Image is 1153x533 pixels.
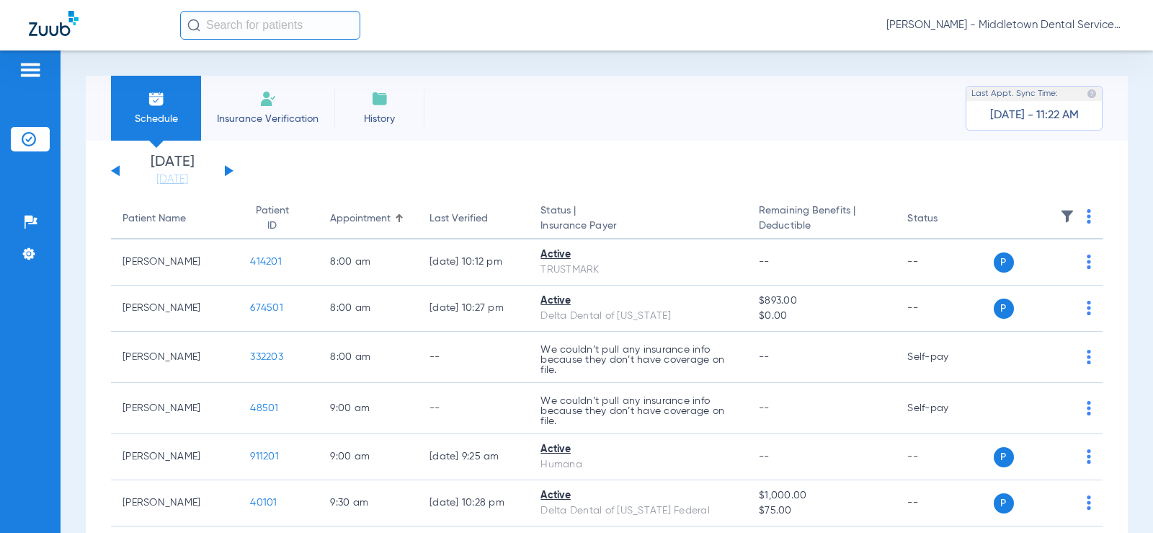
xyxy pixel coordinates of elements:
img: group-dot-blue.svg [1087,401,1091,415]
p: We couldn’t pull any insurance info because they don’t have coverage on file. [540,396,736,426]
div: Delta Dental of [US_STATE] Federal [540,503,736,519]
span: P [994,493,1014,514]
span: Schedule [122,112,190,126]
img: group-dot-blue.svg [1087,495,1091,510]
span: P [994,252,1014,273]
td: -- [418,383,529,434]
div: Active [540,488,736,503]
div: Humana [540,457,736,472]
span: Insurance Verification [212,112,324,126]
span: P [994,447,1014,467]
span: 911201 [250,451,279,462]
div: Patient ID [250,203,294,234]
div: Delta Dental of [US_STATE] [540,309,736,324]
span: Insurance Payer [540,219,736,234]
td: 8:00 AM [319,332,418,383]
img: Schedule [148,90,165,107]
span: 674501 [250,303,283,313]
span: 332203 [250,352,283,362]
div: Appointment [330,211,406,226]
span: -- [759,257,770,267]
td: 8:00 AM [319,239,418,286]
td: [DATE] 10:28 PM [418,480,529,527]
div: Active [540,247,736,263]
td: 9:00 AM [319,434,418,480]
img: Zuub Logo [29,11,79,36]
li: [DATE] [129,155,215,187]
td: [PERSON_NAME] [111,286,239,332]
div: Patient ID [250,203,307,234]
td: Self-pay [896,383,993,434]
td: 8:00 AM [319,286,418,332]
td: [DATE] 10:27 PM [418,286,529,332]
span: $75.00 [759,503,884,519]
span: Deductible [759,219,884,234]
span: P [994,299,1014,319]
span: 48501 [250,403,278,413]
td: 9:30 AM [319,480,418,527]
div: Patient Name [123,211,227,226]
span: [PERSON_NAME] - Middletown Dental Services [886,18,1124,32]
span: Last Appt. Sync Time: [971,87,1058,101]
td: Self-pay [896,332,993,383]
div: Patient Name [123,211,186,226]
th: Remaining Benefits | [747,199,896,239]
td: -- [896,286,993,332]
span: History [345,112,414,126]
span: [DATE] - 11:22 AM [990,108,1079,123]
td: 9:00 AM [319,383,418,434]
img: Search Icon [187,19,200,32]
td: [PERSON_NAME] [111,480,239,527]
td: -- [896,239,993,286]
span: -- [759,451,770,462]
p: We couldn’t pull any insurance info because they don’t have coverage on file. [540,345,736,375]
td: [PERSON_NAME] [111,332,239,383]
td: [PERSON_NAME] [111,239,239,286]
td: [PERSON_NAME] [111,383,239,434]
img: group-dot-blue.svg [1087,209,1091,224]
div: TRUSTMARK [540,263,736,278]
img: hamburger-icon [19,61,42,79]
td: -- [896,434,993,480]
th: Status | [529,199,747,239]
td: -- [896,480,993,527]
img: filter.svg [1060,209,1074,224]
div: Active [540,442,736,457]
td: [PERSON_NAME] [111,434,239,480]
td: [DATE] 10:12 PM [418,239,529,286]
th: Status [896,199,993,239]
img: History [371,90,388,107]
span: 40101 [250,498,277,508]
div: Last Verified [429,211,488,226]
img: group-dot-blue.svg [1087,301,1091,315]
img: group-dot-blue.svg [1087,449,1091,464]
input: Search for patients [180,11,360,40]
span: $893.00 [759,294,884,309]
div: Last Verified [429,211,517,226]
span: $1,000.00 [759,488,884,503]
div: Appointment [330,211,391,226]
a: [DATE] [129,172,215,187]
img: group-dot-blue.svg [1087,350,1091,364]
td: [DATE] 9:25 AM [418,434,529,480]
img: Manual Insurance Verification [259,90,277,107]
img: last sync help info [1087,89,1097,99]
span: -- [759,403,770,413]
div: Active [540,294,736,309]
span: -- [759,352,770,362]
span: 414201 [250,257,282,267]
span: $0.00 [759,309,884,324]
td: -- [418,332,529,383]
img: group-dot-blue.svg [1087,255,1091,269]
